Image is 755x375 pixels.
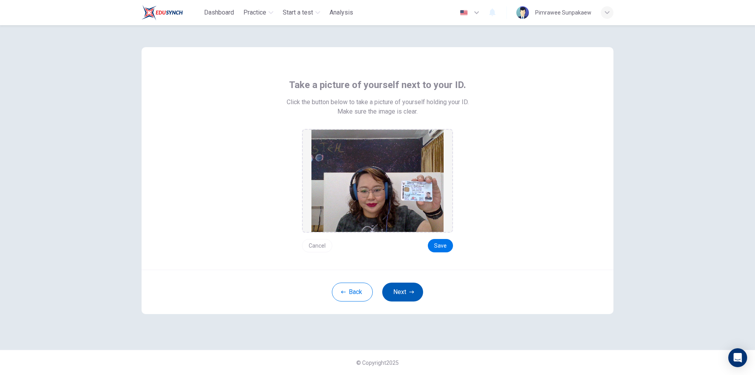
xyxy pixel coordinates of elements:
[240,6,276,20] button: Practice
[535,8,591,17] div: Pimrawee Sunpakaew
[332,283,373,301] button: Back
[330,8,353,17] span: Analysis
[728,348,747,367] div: Open Intercom Messenger
[337,107,418,116] span: Make sure the image is clear.
[142,5,183,20] img: Train Test logo
[201,6,237,20] button: Dashboard
[289,79,466,91] span: Take a picture of yourself next to your ID.
[142,5,201,20] a: Train Test logo
[428,239,453,252] button: Save
[382,283,423,301] button: Next
[326,6,356,20] button: Analysis
[204,8,234,17] span: Dashboard
[311,130,444,232] img: preview screemshot
[302,239,332,252] button: Cancel
[283,8,313,17] span: Start a test
[280,6,323,20] button: Start a test
[516,6,529,19] img: Profile picture
[243,8,266,17] span: Practice
[356,360,399,366] span: © Copyright 2025
[287,97,469,107] span: Click the button below to take a picture of yourself holding your ID.
[459,10,469,16] img: en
